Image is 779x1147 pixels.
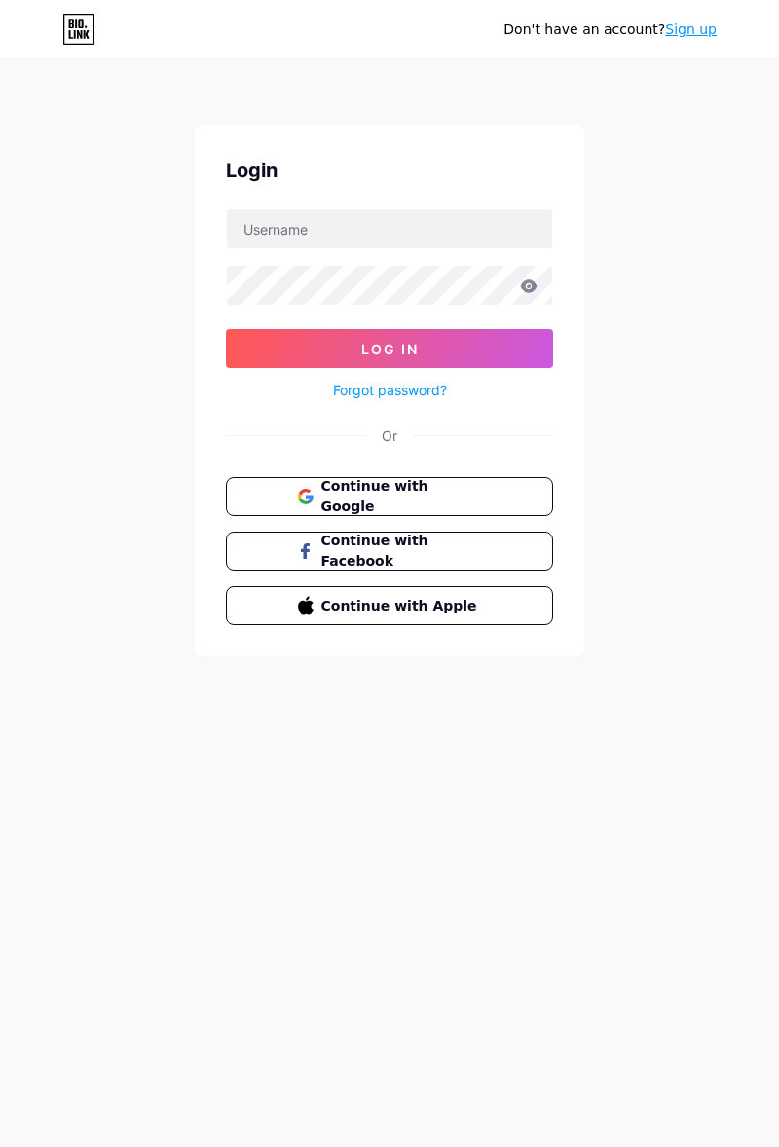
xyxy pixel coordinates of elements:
a: Forgot password? [333,380,447,400]
button: Continue with Apple [226,586,553,625]
div: Login [226,156,553,185]
div: Or [382,425,397,446]
button: Log In [226,329,553,368]
span: Log In [361,341,419,357]
input: Username [227,209,552,248]
button: Continue with Facebook [226,532,553,571]
span: Continue with Apple [321,596,482,616]
span: Continue with Facebook [321,531,482,572]
div: Don't have an account? [503,19,717,40]
span: Continue with Google [321,476,482,517]
button: Continue with Google [226,477,553,516]
a: Sign up [665,21,717,37]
